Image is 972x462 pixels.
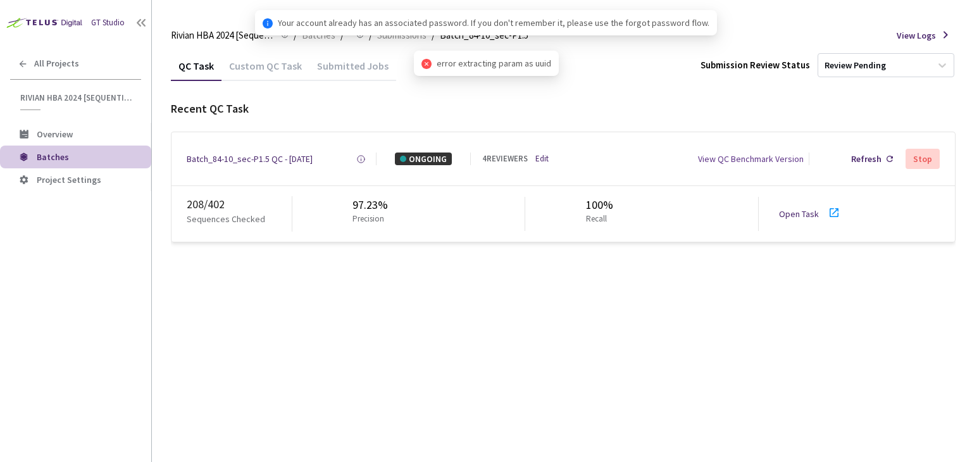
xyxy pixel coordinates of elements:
div: 97.23% [352,197,389,213]
div: Review Pending [825,59,886,72]
p: Precision [352,213,384,225]
div: Submitted Jobs [309,59,396,81]
div: Custom QC Task [221,59,309,81]
div: View QC Benchmark Version [698,153,804,165]
p: Recall [586,213,608,225]
div: Refresh [851,153,882,165]
a: Batches [299,28,338,42]
a: Open Task [779,208,819,220]
div: GT Studio [91,17,125,29]
div: ONGOING [395,153,452,165]
a: Batch_84-10_sec-P1.5 QC - [DATE] [187,153,313,165]
span: info-circle [263,18,273,28]
div: Stop [913,154,932,164]
a: Edit [535,153,549,165]
div: 4 REVIEWERS [482,153,528,165]
div: 100% [586,197,613,213]
span: Overview [37,128,73,140]
span: Your account already has an associated password. If you don't remember it, please use the forgot ... [278,16,709,30]
div: Submission Review Status [701,58,810,72]
span: Batches [37,151,69,163]
span: error extracting param as uuid [437,56,551,70]
span: Project Settings [37,174,101,185]
span: Rivian HBA 2024 [Sequential] [20,92,134,103]
span: All Projects [34,58,79,69]
p: Sequences Checked [187,213,265,225]
span: Rivian HBA 2024 [Sequential] [171,28,273,43]
div: QC Task [171,59,221,81]
div: Recent QC Task [171,101,956,117]
span: View Logs [897,29,936,42]
div: 208 / 402 [187,196,292,213]
a: Submissions [375,28,429,42]
span: close-circle [421,59,432,69]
